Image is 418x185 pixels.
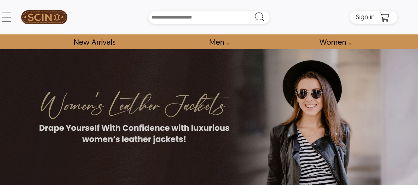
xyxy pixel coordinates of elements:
a: SCIN [21,3,68,31]
a: Shop New Arrivals [66,34,123,49]
span: Sign in [356,13,375,21]
img: SCIN [21,3,67,31]
a: Shopping Cart [378,12,391,22]
a: shop men's leather jackets [202,34,233,49]
a: Shop Women Leather Jackets [312,34,355,49]
a: Sign in [356,15,375,20]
